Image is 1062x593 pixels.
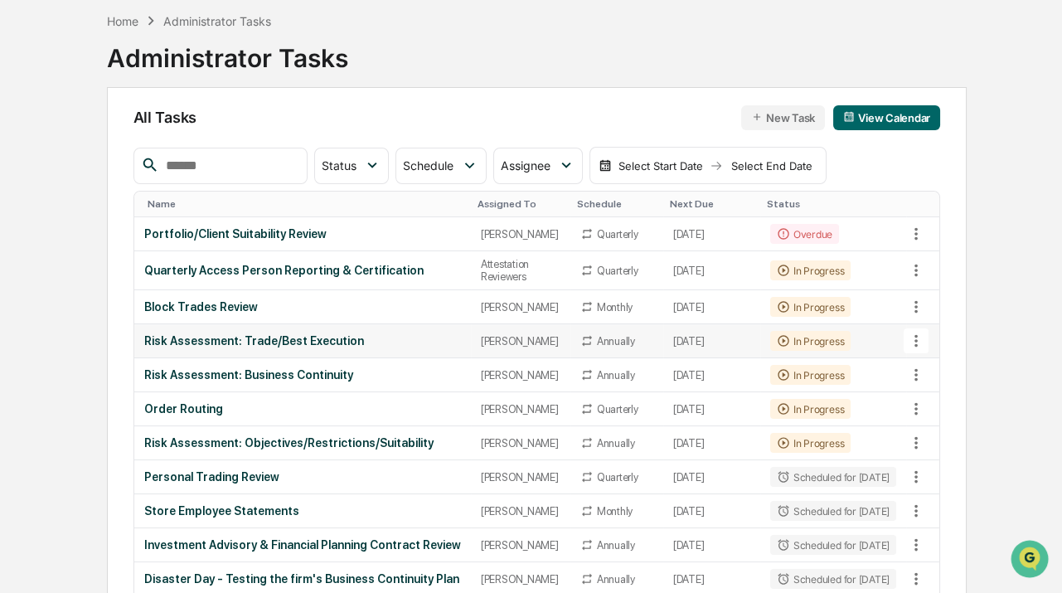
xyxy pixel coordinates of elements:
[481,539,560,552] div: [PERSON_NAME]
[663,494,760,528] td: [DATE]
[481,505,560,518] div: [PERSON_NAME]
[770,297,851,317] div: In Progress
[501,158,550,173] span: Assignee
[148,198,464,210] div: Toggle SortBy
[56,127,272,143] div: Start new chat
[663,426,760,460] td: [DATE]
[144,538,461,552] div: Investment Advisory & Financial Planning Contract Review
[322,158,356,173] span: Status
[597,265,638,277] div: Quarterly
[770,501,896,521] div: Scheduled for [DATE]
[117,280,201,294] a: Powered byPylon
[663,358,760,392] td: [DATE]
[481,403,560,416] div: [PERSON_NAME]
[56,143,210,157] div: We're available if you need us!
[17,211,30,224] div: 🖐️
[144,227,461,241] div: Portfolio/Client Suitability Review
[481,573,560,586] div: [PERSON_NAME]
[770,365,851,385] div: In Progress
[597,539,635,552] div: Annually
[577,198,657,210] div: Toggle SortBy
[33,209,107,226] span: Preclearance
[163,14,271,28] div: Administrator Tasks
[144,368,461,382] div: Risk Assessment: Business Continuity
[165,281,201,294] span: Pylon
[597,335,635,348] div: Annually
[726,159,817,173] div: Select End Date
[481,437,560,450] div: [PERSON_NAME]
[17,127,46,157] img: 1746055101610-c473b297-6a78-478c-a979-82029cc54cd1
[770,260,851,280] div: In Progress
[597,573,635,586] div: Annually
[663,324,760,358] td: [DATE]
[906,198,939,210] div: Toggle SortBy
[481,335,560,348] div: [PERSON_NAME]
[481,228,560,241] div: [PERSON_NAME]
[663,528,760,562] td: [DATE]
[1009,538,1054,583] iframe: Open customer support
[144,264,461,277] div: Quarterly Access Person Reporting & Certification
[770,467,896,487] div: Scheduled for [DATE]
[770,331,851,351] div: In Progress
[597,369,635,382] div: Annually
[481,258,560,283] div: Attestation Reviewers
[144,504,461,518] div: Store Employee Statements
[770,399,851,419] div: In Progress
[144,402,461,416] div: Order Routing
[478,198,564,210] div: Toggle SortBy
[770,569,896,589] div: Scheduled for [DATE]
[133,109,196,126] span: All Tasks
[741,105,825,130] button: New Task
[107,30,348,73] div: Administrator Tasks
[670,198,754,210] div: Toggle SortBy
[615,159,706,173] div: Select Start Date
[144,470,461,484] div: Personal Trading Review
[663,217,760,251] td: [DATE]
[767,198,900,210] div: Toggle SortBy
[481,471,560,484] div: [PERSON_NAME]
[144,300,461,314] div: Block Trades Review
[770,535,896,555] div: Scheduled for [DATE]
[663,290,760,324] td: [DATE]
[843,111,855,123] img: calendar
[481,301,560,314] div: [PERSON_NAME]
[663,251,760,290] td: [DATE]
[10,234,111,264] a: 🔎Data Lookup
[144,436,461,450] div: Risk Assessment: Objectives/Restrictions/Suitability
[597,471,638,484] div: Quarterly
[10,202,114,232] a: 🖐️Preclearance
[710,159,723,173] img: arrow right
[833,105,940,130] button: View Calendar
[144,572,461,586] div: Disaster Day - Testing the firm's Business Continuity Plan
[770,224,839,244] div: Overdue
[481,369,560,382] div: [PERSON_NAME]
[597,301,633,314] div: Monthly
[33,241,104,257] span: Data Lookup
[282,132,302,152] button: Start new chat
[597,228,638,241] div: Quarterly
[599,159,612,173] img: calendar
[663,460,760,494] td: [DATE]
[770,433,851,453] div: In Progress
[17,242,30,255] div: 🔎
[597,437,635,450] div: Annually
[120,211,133,224] div: 🗄️
[597,505,633,518] div: Monthly
[107,14,138,28] div: Home
[114,202,212,232] a: 🗄️Attestations
[17,35,302,61] p: How can we help?
[137,209,206,226] span: Attestations
[597,403,638,416] div: Quarterly
[403,158,453,173] span: Schedule
[663,392,760,426] td: [DATE]
[144,334,461,348] div: Risk Assessment: Trade/Best Execution
[43,75,274,93] input: Clear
